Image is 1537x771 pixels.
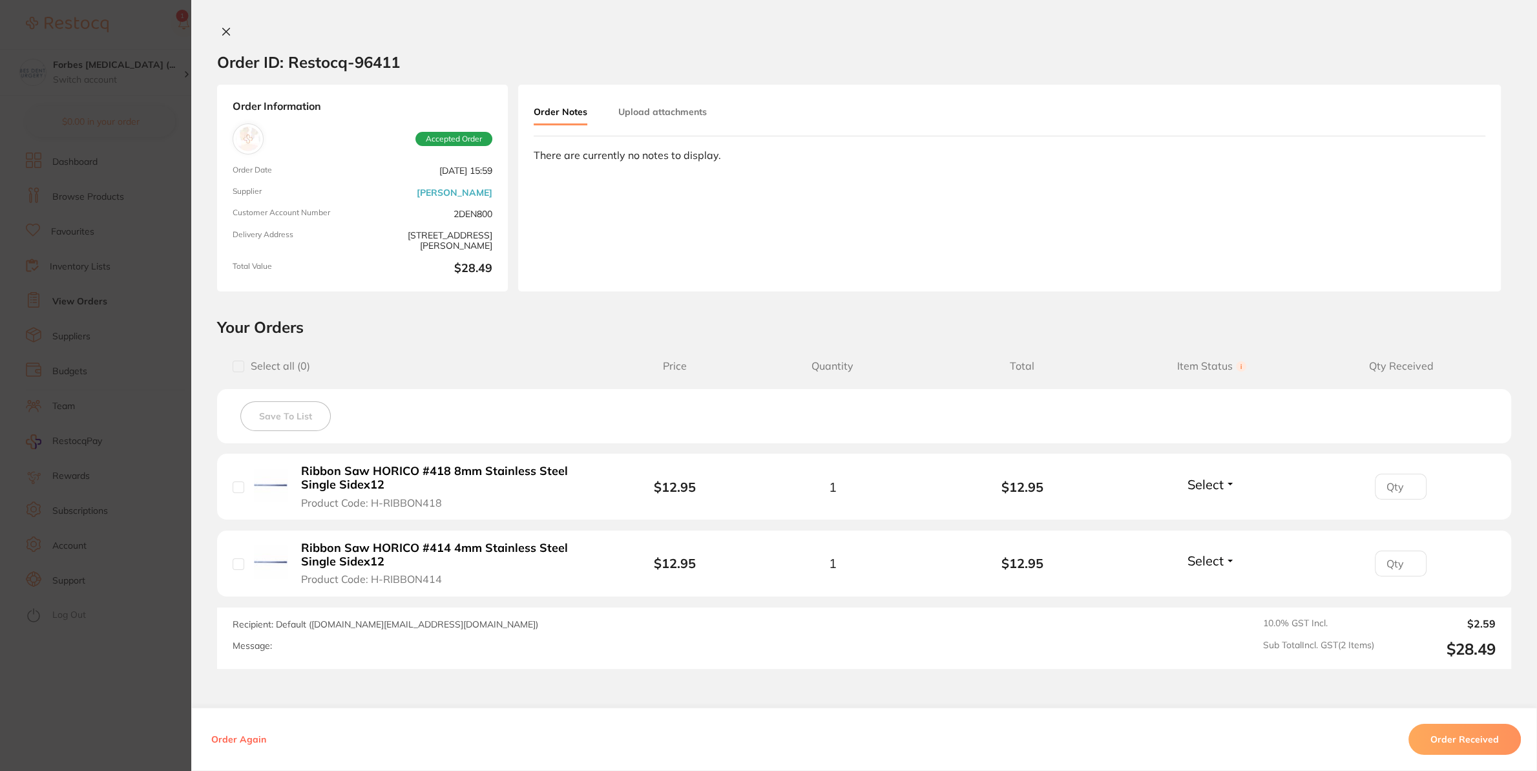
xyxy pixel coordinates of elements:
span: Select [1187,476,1224,492]
span: Accepted Order [415,132,492,146]
span: Product Code: H-RIBBON418 [301,497,442,509]
span: Recipient: Default ( [DOMAIN_NAME][EMAIL_ADDRESS][DOMAIN_NAME] ) [233,618,538,630]
span: Order Date [233,165,357,176]
b: $12.95 [927,480,1116,494]
b: $12.95 [654,479,696,495]
h2: Order ID: Restocq- 96411 [217,52,400,72]
button: Ribbon Saw HORICO #418 8mm Stainless Steel Single Sidex12 Product Code: H-RIBBON418 [297,464,592,509]
span: 1 [829,556,837,571]
output: $2.59 [1385,618,1496,629]
b: $12.95 [654,555,696,571]
button: Select [1184,476,1239,492]
img: Henry Schein Halas [236,127,260,151]
span: Delivery Address [233,230,357,251]
button: Upload attachments [618,100,707,123]
output: $28.49 [1385,640,1496,659]
label: Message: [233,640,272,651]
b: $12.95 [927,556,1116,571]
button: Ribbon Saw HORICO #414 4mm Stainless Steel Single Sidex12 Product Code: H-RIBBON414 [297,541,592,586]
span: Item Status [1117,360,1306,372]
input: Qty [1375,474,1427,500]
span: Total Value [233,262,357,276]
span: [STREET_ADDRESS][PERSON_NAME] [368,230,492,251]
span: Select [1187,553,1224,569]
input: Qty [1375,551,1427,576]
b: $28.49 [368,262,492,276]
a: [PERSON_NAME] [417,187,492,198]
span: [DATE] 15:59 [368,165,492,176]
span: 2DEN800 [368,208,492,219]
b: Ribbon Saw HORICO #418 8mm Stainless Steel Single Sidex12 [301,465,588,491]
h2: Your Orders [217,317,1511,337]
button: Order Again [207,734,270,745]
span: Price [612,360,738,372]
span: Product Code: H-RIBBON414 [301,573,442,585]
span: Quantity [738,360,927,372]
button: Save To List [240,401,331,431]
button: Select [1184,553,1239,569]
span: Select all ( 0 ) [244,360,310,372]
b: Ribbon Saw HORICO #414 4mm Stainless Steel Single Sidex12 [301,542,588,568]
span: Supplier [233,187,357,198]
div: There are currently no notes to display. [534,149,1485,161]
img: Ribbon Saw HORICO #418 8mm Stainless Steel Single Sidex12 [254,469,288,502]
span: 1 [829,480,837,494]
img: Ribbon Saw HORICO #414 4mm Stainless Steel Single Sidex12 [254,545,288,579]
button: Order Received [1408,724,1521,755]
span: Qty Received [1306,360,1496,372]
button: Order Notes [534,100,587,125]
span: 10.0 % GST Incl. [1263,618,1374,629]
span: Customer Account Number [233,208,357,219]
span: Total [927,360,1116,372]
span: Sub Total Incl. GST ( 2 Items) [1263,640,1374,659]
strong: Order Information [233,100,492,113]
